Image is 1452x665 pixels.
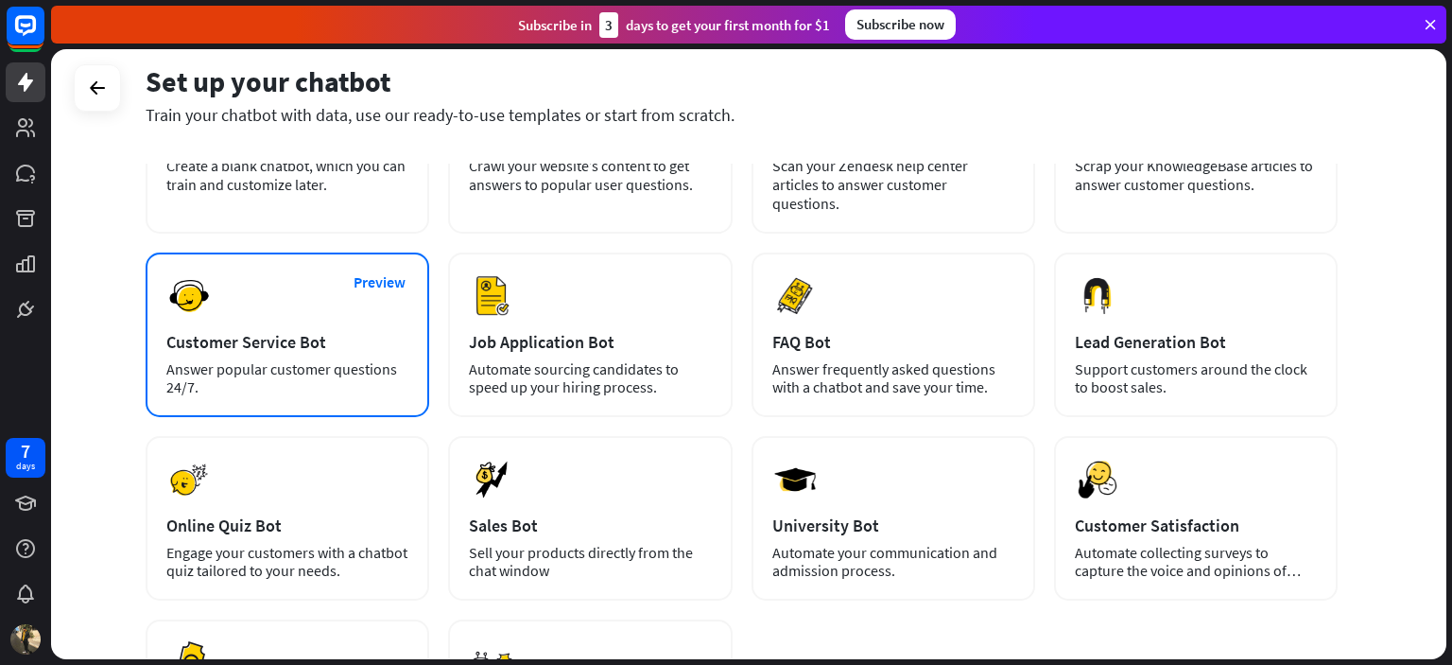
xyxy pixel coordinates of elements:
div: Online Quiz Bot [166,515,408,536]
div: Crawl your website’s content to get answers to popular user questions. [469,156,711,194]
div: University Bot [772,515,1014,536]
div: days [16,460,35,473]
div: Set up your chatbot [146,63,1338,99]
div: Customer Satisfaction [1075,515,1317,536]
div: Answer popular customer questions 24/7. [166,360,408,396]
div: Automate sourcing candidates to speed up your hiring process. [469,360,711,396]
div: Subscribe now [845,9,956,40]
div: Sell your products directly from the chat window [469,544,711,580]
div: Job Application Bot [469,331,711,353]
div: FAQ Bot [772,331,1014,353]
a: 7 days [6,438,45,478]
div: Train your chatbot with data, use our ready-to-use templates or start from scratch. [146,104,1338,126]
div: Customer Service Bot [166,331,408,353]
div: Engage your customers with a chatbot quiz tailored to your needs. [166,544,408,580]
div: Answer frequently asked questions with a chatbot and save your time. [772,360,1014,396]
div: Lead Generation Bot [1075,331,1317,353]
div: Automate your communication and admission process. [772,544,1014,580]
div: Subscribe in days to get your first month for $1 [518,12,830,38]
button: Preview [341,265,417,300]
div: Support customers around the clock to boost sales. [1075,360,1317,396]
div: 7 [21,443,30,460]
div: Sales Bot [469,515,711,536]
div: Automate collecting surveys to capture the voice and opinions of your customers. [1075,544,1317,580]
div: Scrap your KnowledgeBase articles to answer customer questions. [1075,156,1317,194]
button: Open LiveChat chat widget [15,8,72,64]
div: 3 [599,12,618,38]
div: Create a blank chatbot, which you can train and customize later. [166,156,408,194]
div: Scan your Zendesk help center articles to answer customer questions. [772,156,1014,213]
